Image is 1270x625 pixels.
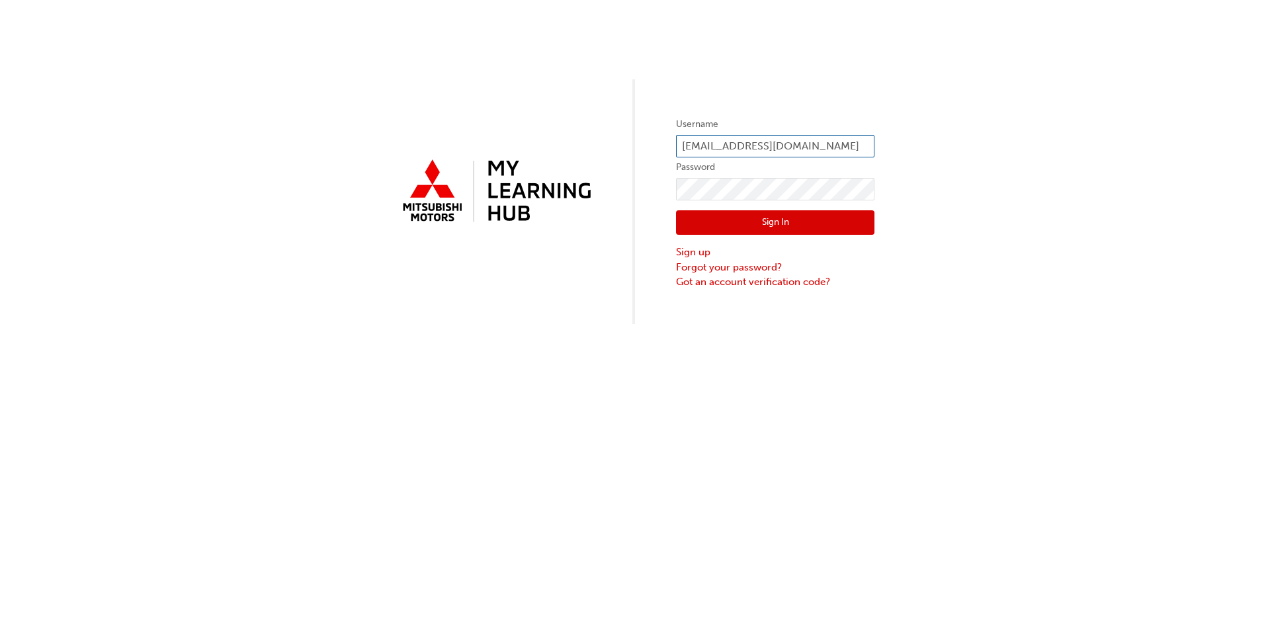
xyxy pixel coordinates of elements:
label: Password [676,159,874,175]
label: Username [676,116,874,132]
a: Got an account verification code? [676,274,874,290]
input: Username [676,135,874,157]
img: mmal [396,154,594,229]
a: Sign up [676,245,874,260]
button: Sign In [676,210,874,235]
a: Forgot your password? [676,260,874,275]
